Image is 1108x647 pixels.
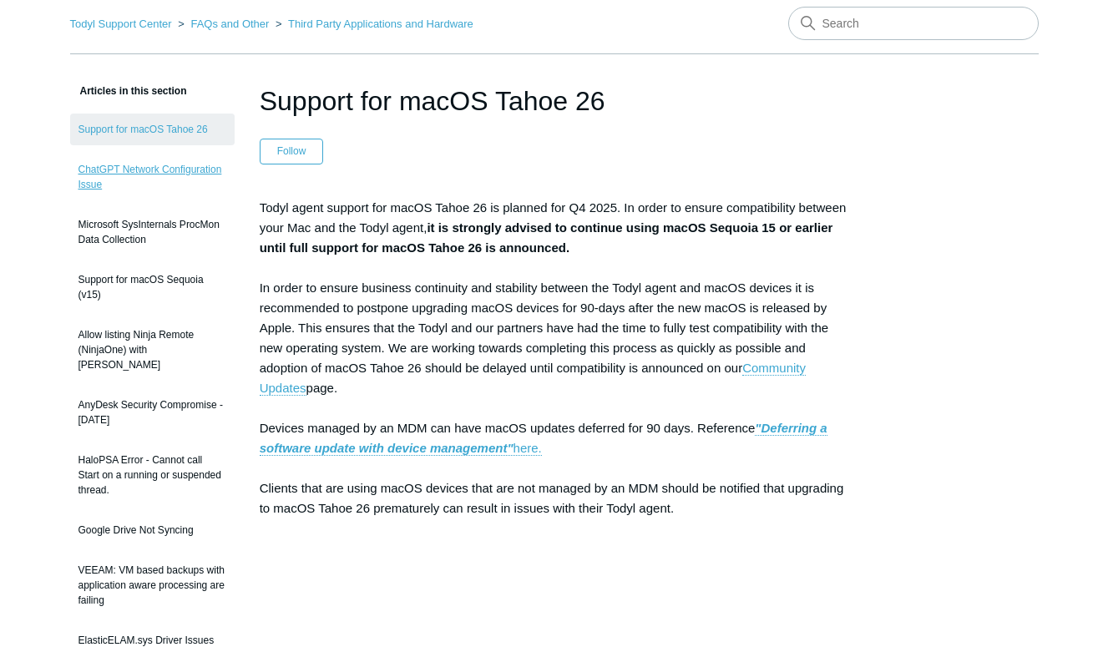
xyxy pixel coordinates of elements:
span: Articles in this section [70,85,187,97]
strong: it is strongly advised to continue using macOS Sequoia 15 or earlier until full support for macOS... [260,220,833,255]
a: AnyDesk Security Compromise - [DATE] [70,389,235,436]
li: Todyl Support Center [70,18,175,30]
h1: Support for macOS Tahoe 26 [260,81,849,121]
a: VEEAM: VM based backups with application aware processing are failing [70,554,235,616]
a: Microsoft SysInternals ProcMon Data Collection [70,209,235,255]
a: Google Drive Not Syncing [70,514,235,546]
a: ChatGPT Network Configuration Issue [70,154,235,200]
a: Allow listing Ninja Remote (NinjaOne) with [PERSON_NAME] [70,319,235,381]
a: Support for macOS Sequoia (v15) [70,264,235,311]
li: FAQs and Other [175,18,272,30]
p: Todyl agent support for macOS Tahoe 26 is planned for Q4 2025. In order to ensure compatibility b... [260,198,849,599]
a: Community Updates [260,361,806,396]
a: FAQs and Other [190,18,269,30]
a: HaloPSA Error - Cannot call Start on a running or suspended thread. [70,444,235,506]
button: Follow Article [260,139,324,164]
input: Search [788,7,1039,40]
a: Todyl Support Center [70,18,172,30]
strong: "Deferring a software update with device management" [260,421,827,455]
li: Third Party Applications and Hardware [272,18,473,30]
a: Third Party Applications and Hardware [288,18,473,30]
a: Support for macOS Tahoe 26 [70,114,235,145]
a: "Deferring a software update with device management"here. [260,421,827,456]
